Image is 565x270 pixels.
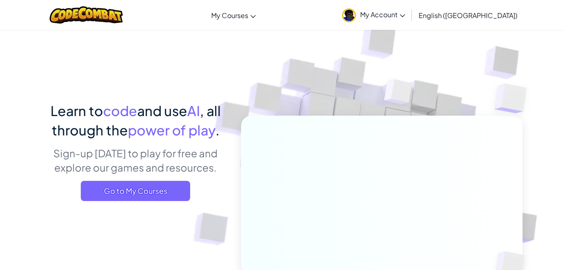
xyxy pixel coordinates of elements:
a: My Account [338,2,409,28]
a: My Courses [207,4,260,26]
a: English ([GEOGRAPHIC_DATA]) [414,4,522,26]
span: Learn to [50,102,103,119]
img: Overlap cubes [477,63,550,134]
span: My Courses [211,11,248,20]
img: CodeCombat logo [50,6,123,24]
span: English ([GEOGRAPHIC_DATA]) [419,11,517,20]
span: AI [187,102,200,119]
img: Overlap cubes [368,63,429,125]
a: Go to My Courses [81,181,190,201]
span: and use [137,102,187,119]
img: avatar [342,8,356,22]
span: power of play [128,122,215,138]
p: Sign-up [DATE] to play for free and explore our games and resources. [43,146,228,175]
span: code [103,102,137,119]
span: My Account [360,10,405,19]
span: . [215,122,220,138]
